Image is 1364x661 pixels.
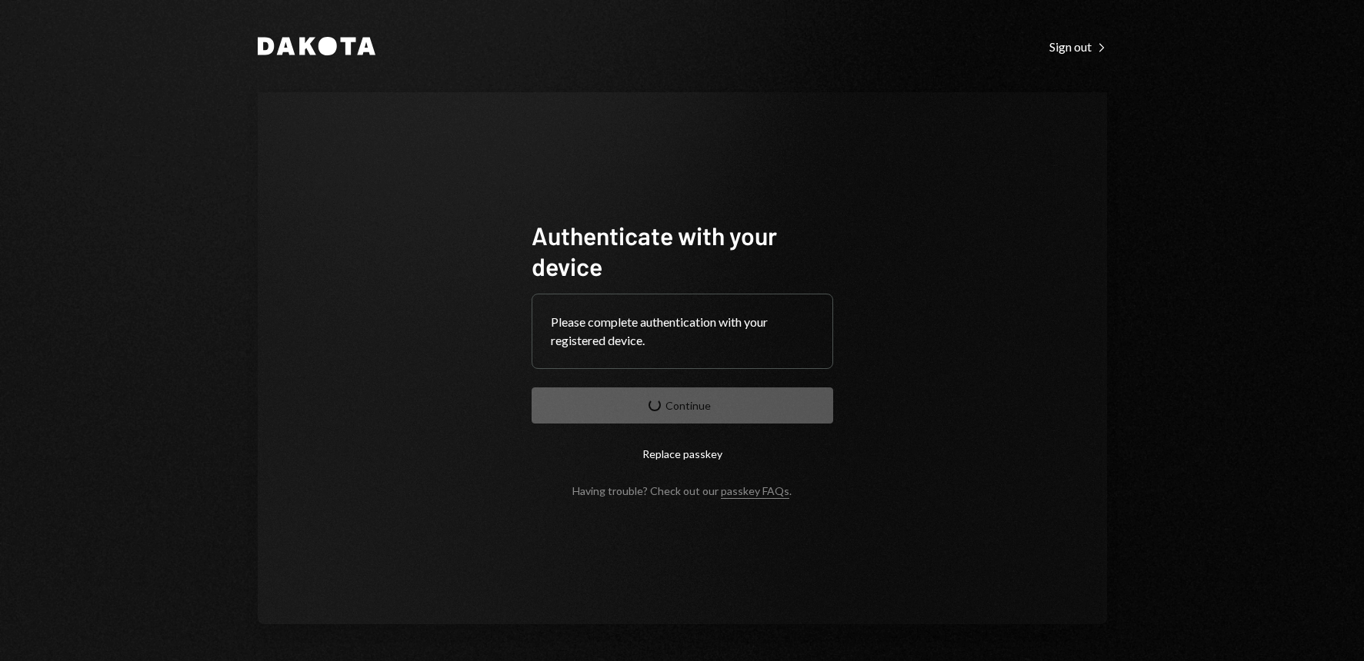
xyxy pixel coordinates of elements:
[551,313,814,350] div: Please complete authentication with your registered device.
[572,484,792,497] div: Having trouble? Check out our .
[1049,39,1107,55] div: Sign out
[721,484,789,499] a: passkey FAQs
[532,436,833,472] button: Replace passkey
[532,220,833,281] h1: Authenticate with your device
[1049,38,1107,55] a: Sign out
